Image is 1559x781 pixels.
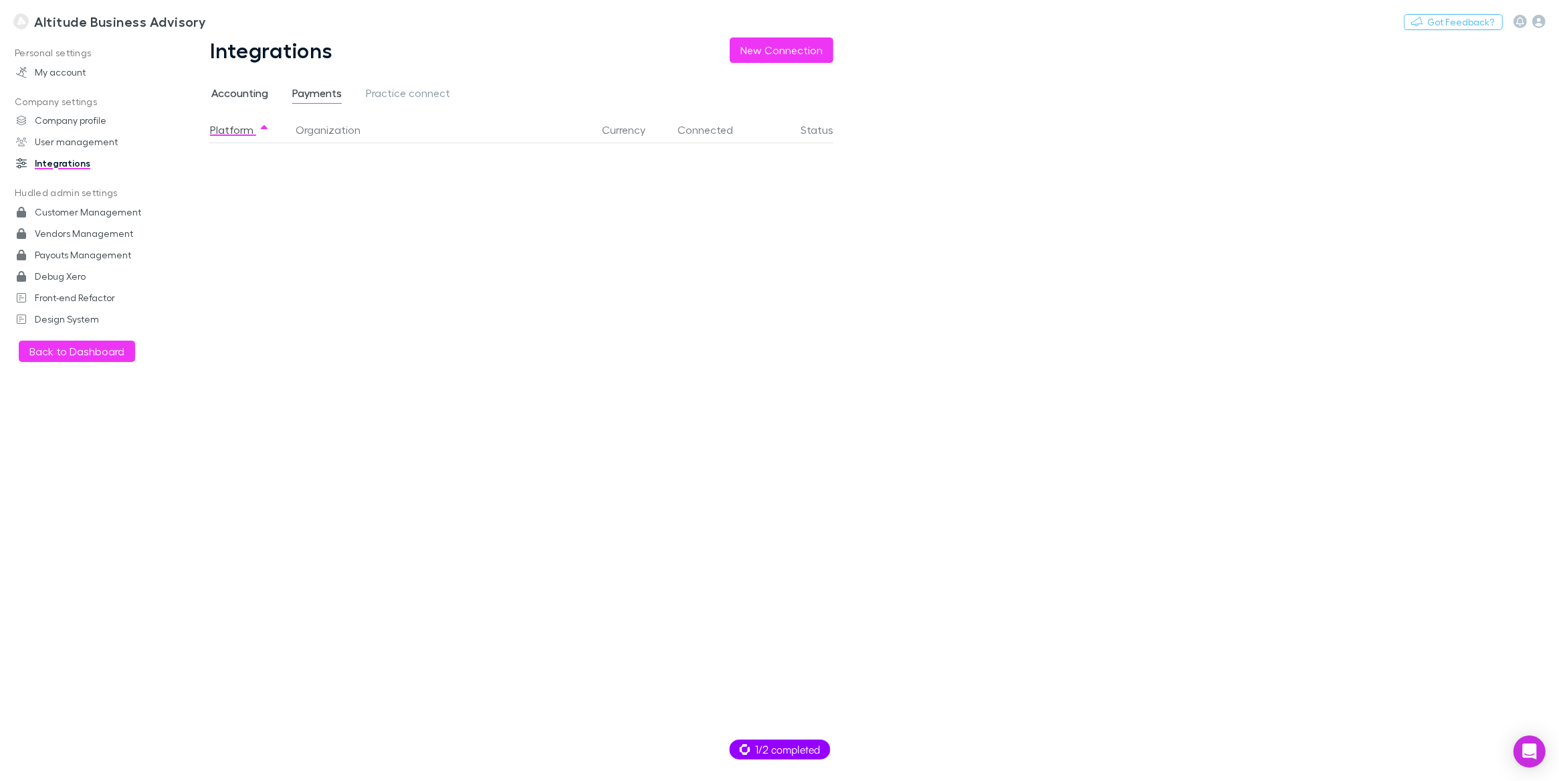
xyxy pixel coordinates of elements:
[678,116,749,143] button: Connected
[602,116,661,143] button: Currency
[3,94,175,110] p: Company settings
[210,116,270,143] button: Platform
[1404,14,1503,30] button: Got Feedback?
[1514,735,1546,768] div: Open Intercom Messenger
[3,62,175,83] a: My account
[3,287,175,309] a: Front-end Refactor
[13,13,29,29] img: Altitude Business Advisory's Logo
[3,223,175,244] a: Vendors Management
[730,37,833,63] button: New Connection
[211,86,268,104] span: Accounting
[3,45,175,62] p: Personal settings
[3,266,175,287] a: Debug Xero
[34,13,206,29] h3: Altitude Business Advisory
[3,153,175,174] a: Integrations
[3,110,175,131] a: Company profile
[3,131,175,153] a: User management
[3,244,175,266] a: Payouts Management
[366,86,450,104] span: Practice connect
[3,309,175,330] a: Design System
[210,37,333,63] h1: Integrations
[3,185,175,201] p: Hudled admin settings
[292,86,342,104] span: Payments
[5,5,214,37] a: Altitude Business Advisory
[296,116,377,143] button: Organization
[19,341,135,362] button: Back to Dashboard
[801,116,849,143] button: Status
[3,201,175,223] a: Customer Management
